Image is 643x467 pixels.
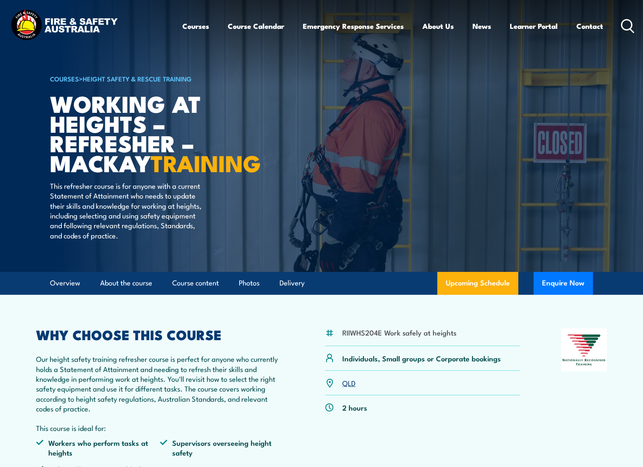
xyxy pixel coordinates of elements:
a: Height Safety & Rescue Training [83,74,192,83]
a: Course content [172,272,219,294]
a: Course Calendar [228,15,284,37]
a: Photos [239,272,260,294]
a: COURSES [50,74,79,83]
a: Learner Portal [510,15,558,37]
img: Nationally Recognised Training logo. [561,328,607,372]
li: RIIWHS204E Work safely at heights [342,327,456,337]
a: About the course [100,272,152,294]
a: Contact [576,15,603,37]
p: Individuals, Small groups or Corporate bookings [342,353,501,363]
h1: Working at heights – refresher – Mackay [50,93,260,173]
a: Overview [50,272,80,294]
strong: TRAINING [151,145,261,180]
a: Upcoming Schedule [437,272,518,295]
h6: > [50,73,260,84]
button: Enquire Now [534,272,593,295]
a: Courses [182,15,209,37]
li: Supervisors overseeing height safety [160,438,284,458]
a: QLD [342,378,355,388]
p: This course is ideal for: [36,423,284,433]
li: Workers who perform tasks at heights [36,438,160,458]
a: About Us [422,15,454,37]
p: This refresher course is for anyone with a current Statement of Attainment who needs to update th... [50,181,205,240]
p: 2 hours [342,403,367,412]
a: News [472,15,491,37]
a: Emergency Response Services [303,15,404,37]
a: Delivery [280,272,305,294]
p: Our height safety training refresher course is perfect for anyone who currently holds a Statement... [36,354,284,413]
h2: WHY CHOOSE THIS COURSE [36,328,284,340]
